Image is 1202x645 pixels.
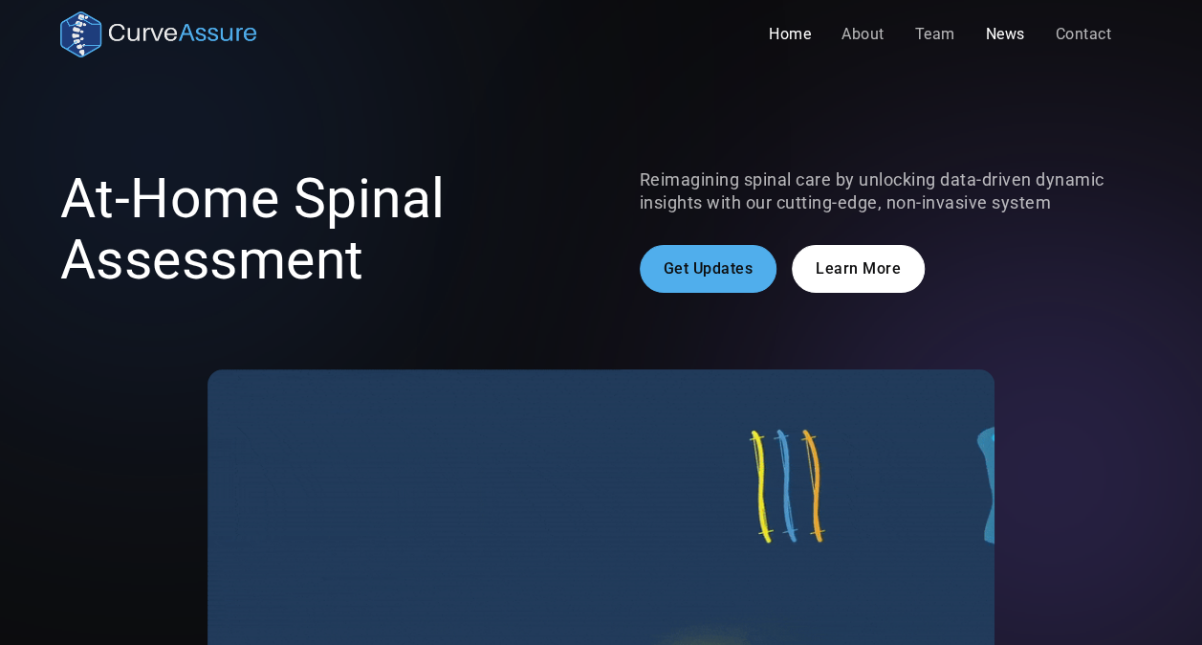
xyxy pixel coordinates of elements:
h1: At-Home Spinal Assessment [60,168,563,291]
a: About [826,15,900,54]
a: Get Updates [640,245,777,293]
a: home [60,11,256,57]
a: Team [900,15,971,54]
a: Learn More [792,245,925,293]
a: News [971,15,1040,54]
p: Reimagining spinal care by unlocking data-driven dynamic insights with our cutting-edge, non-inva... [640,168,1143,214]
a: Contact [1040,15,1127,54]
a: Home [754,15,826,54]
